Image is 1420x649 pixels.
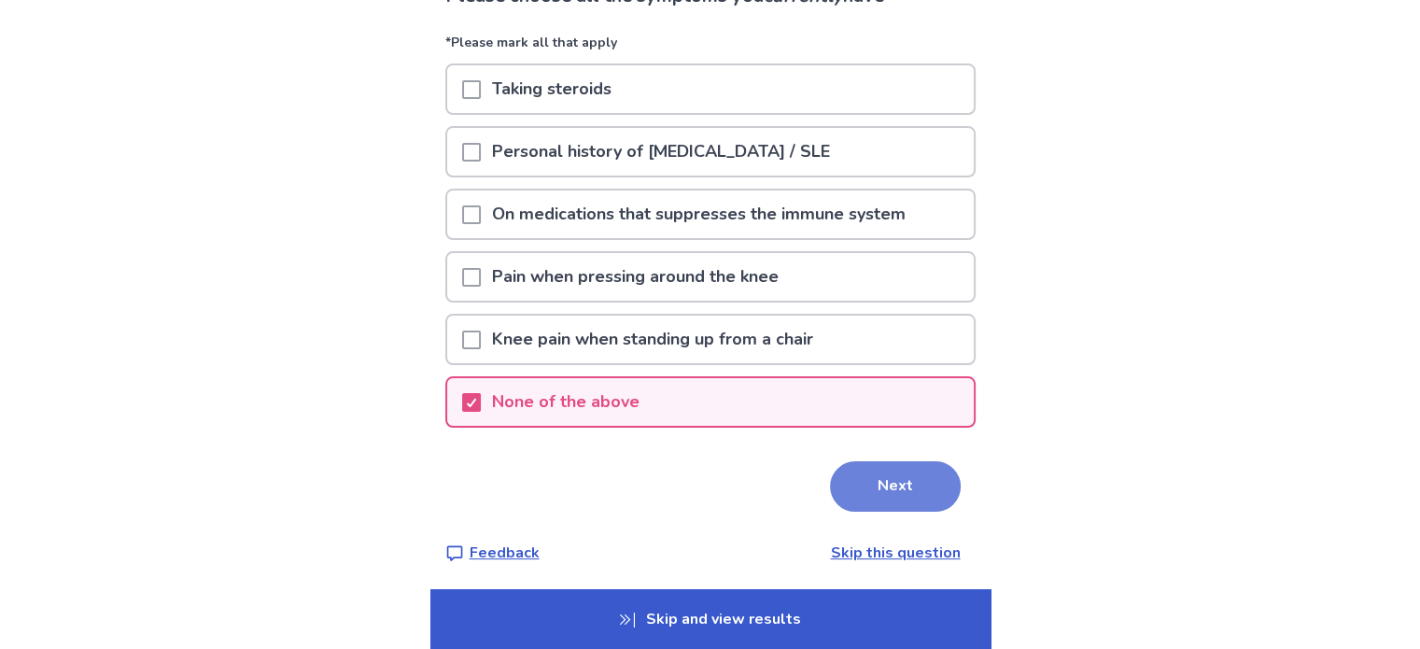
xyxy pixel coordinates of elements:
[445,33,976,63] p: *Please mark all that apply
[430,589,991,649] p: Skip and view results
[831,543,961,563] a: Skip this question
[481,378,651,426] p: None of the above
[481,190,917,238] p: On medications that suppresses the immune system
[481,128,841,176] p: Personal history of [MEDICAL_DATA] / SLE
[481,253,790,301] p: Pain when pressing around the knee
[445,542,540,564] a: Feedback
[830,461,961,512] button: Next
[481,316,824,363] p: Knee pain when standing up from a chair
[470,542,540,564] p: Feedback
[481,65,623,113] p: Taking steroids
